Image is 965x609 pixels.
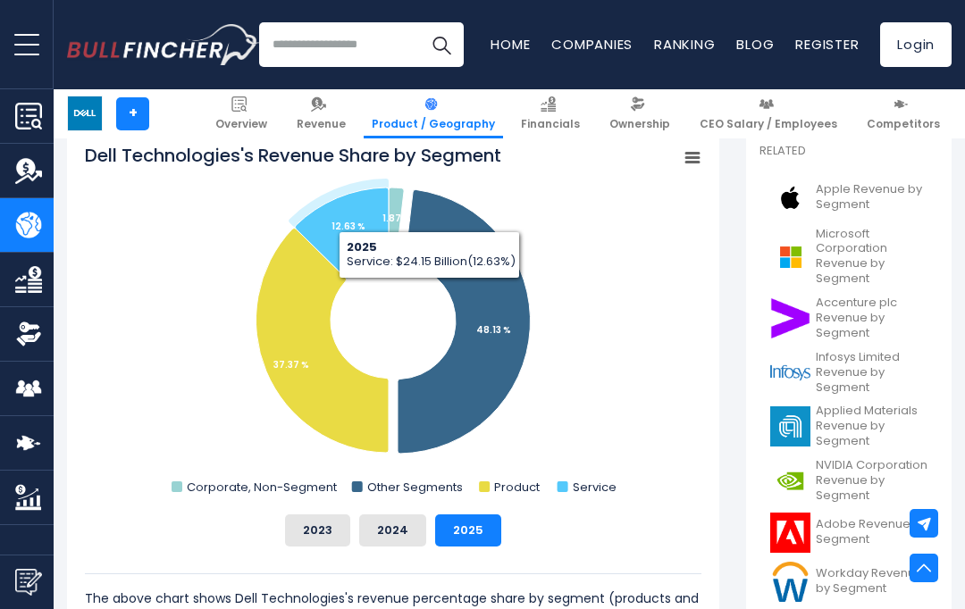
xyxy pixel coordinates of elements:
[816,182,927,213] span: Apple Revenue by Segment
[816,404,927,449] span: Applied Materials Revenue by Segment
[759,173,938,222] a: Apple Revenue by Segment
[759,508,938,557] a: Adobe Revenue by Segment
[67,24,260,65] img: Bullfincher logo
[289,89,354,138] a: Revenue
[68,96,102,130] img: DELL logo
[770,406,810,446] img: AMAT logo
[816,296,927,341] span: Accenture plc Revenue by Segment
[15,321,42,347] img: Ownership
[419,22,464,67] button: Search
[521,117,580,131] span: Financials
[795,35,859,54] a: Register
[435,514,501,546] button: 2025
[573,479,617,496] text: Service
[770,353,810,393] img: INFY logo
[880,22,952,67] a: Login
[770,461,810,501] img: NVDA logo
[601,89,678,138] a: Ownership
[187,479,337,496] text: Corporate, Non-Segment
[551,35,633,54] a: Companies
[759,346,938,400] a: Infosys Limited Revenue by Segment
[692,89,845,138] a: CEO Salary / Employees
[770,562,810,602] img: WDAY logo
[382,212,411,225] tspan: 1.87 %
[770,513,810,553] img: ADBE logo
[759,144,938,159] p: Related
[285,514,350,546] button: 2023
[759,291,938,346] a: Accenture plc Revenue by Segment
[494,479,540,496] text: Product
[215,117,267,131] span: Overview
[759,222,938,292] a: Microsoft Corporation Revenue by Segment
[770,237,810,277] img: MSFT logo
[609,117,670,131] span: Ownership
[759,557,938,606] a: Workday Revenue by Segment
[85,143,701,500] svg: Dell Technologies's Revenue Share by Segment
[816,517,927,547] span: Adobe Revenue by Segment
[116,97,149,130] a: +
[770,298,810,338] img: ACN logo
[759,399,938,454] a: Applied Materials Revenue by Segment
[654,35,715,54] a: Ranking
[759,454,938,508] a: NVIDIA Corporation Revenue by Segment
[297,117,346,131] span: Revenue
[67,24,259,65] a: Go to homepage
[372,117,495,131] span: Product / Geography
[491,35,530,54] a: Home
[859,89,948,138] a: Competitors
[207,89,275,138] a: Overview
[367,479,463,496] text: Other Segments
[736,35,774,54] a: Blog
[331,220,365,233] tspan: 12.63 %
[273,358,309,371] tspan: 37.37 %
[359,514,426,546] button: 2024
[867,117,940,131] span: Competitors
[85,143,501,168] tspan: Dell Technologies's Revenue Share by Segment
[700,117,837,131] span: CEO Salary / Employees
[816,227,927,288] span: Microsoft Corporation Revenue by Segment
[816,566,927,596] span: Workday Revenue by Segment
[364,89,503,138] a: Product / Geography
[513,89,588,138] a: Financials
[476,323,511,337] tspan: 48.13 %
[816,350,927,396] span: Infosys Limited Revenue by Segment
[770,178,810,218] img: AAPL logo
[816,458,927,504] span: NVIDIA Corporation Revenue by Segment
